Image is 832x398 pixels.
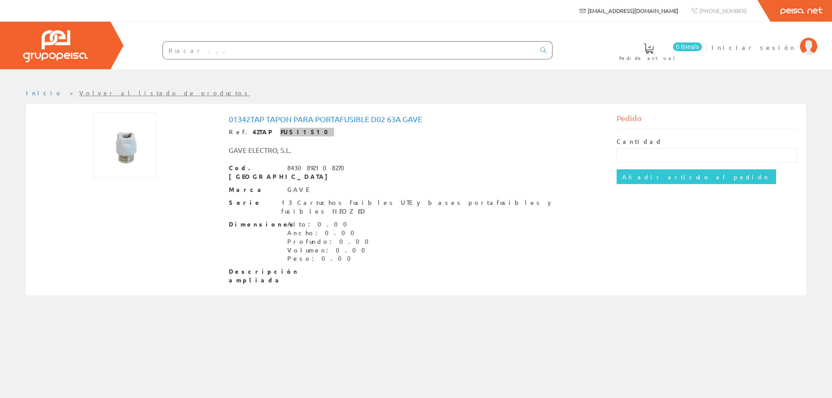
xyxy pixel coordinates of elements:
input: Añadir artículo al pedido [617,169,776,184]
div: Alto: 0.00 [287,220,374,229]
div: Volumen: 0.00 [287,246,374,255]
span: Iniciar sesión [712,43,796,52]
div: 8430892108270 [287,164,350,172]
span: Cod. [GEOGRAPHIC_DATA] [229,164,281,181]
div: GAVE ELECTRO, S.L. [222,145,448,155]
a: Iniciar sesión [712,36,817,44]
span: Serie [229,198,275,207]
div: Peso: 0.00 [287,254,374,263]
a: Volver al listado de productos [79,89,250,97]
div: Ancho: 0.00 [287,229,374,237]
div: Profundo: 0.00 [287,237,374,246]
span: [PHONE_NUMBER] [699,7,747,14]
span: Descripción ampliada [229,267,281,285]
label: Cantidad [617,137,663,146]
img: Grupo Peisa [23,30,88,62]
h1: 01342tap Tapon Para Portafusible D02 63a Gave [229,115,604,123]
span: 0 línea/s [673,42,702,51]
strong: 42TAP FUSI1510 [253,128,334,136]
div: Ref. [229,128,604,136]
div: 13 Cartuchos fusibles UTE y bases portafusibles y fusibles NEOZED [281,198,604,216]
span: [EMAIL_ADDRESS][DOMAIN_NAME] [588,7,678,14]
div: Pedido [617,113,798,129]
input: Buscar ... [163,42,535,59]
span: Marca [229,185,281,194]
span: Dimensiones [229,220,281,229]
span: Pedido actual [619,54,678,62]
a: Inicio [26,89,63,97]
img: Foto artículo 01342tap Tapon Para Portafusible D02 63a Gave (145x150) [94,113,156,178]
div: GAVE [287,185,309,194]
